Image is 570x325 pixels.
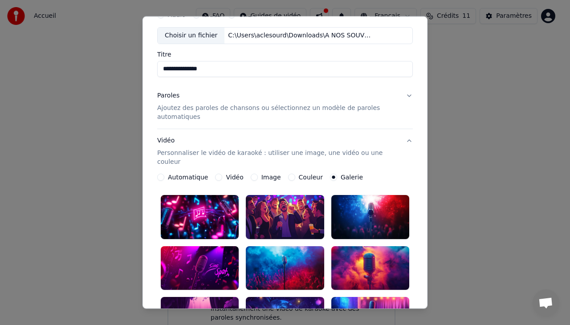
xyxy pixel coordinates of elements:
[158,28,224,44] div: Choisir un fichier
[157,84,413,129] button: ParolesAjoutez des paroles de chansons ou sélectionnez un modèle de paroles automatiques
[239,12,251,18] label: URL
[157,51,413,57] label: Titre
[299,174,323,180] label: Couleur
[157,129,413,174] button: VidéoPersonnaliser le vidéo de karaoké : utiliser une image, une vidéo ou une couleur
[157,149,399,167] p: Personnaliser le vidéo de karaoké : utiliser une image, une vidéo ou une couleur
[226,174,243,180] label: Vidéo
[157,136,399,167] div: Vidéo
[157,91,179,100] div: Paroles
[261,174,281,180] label: Image
[157,104,399,122] p: Ajoutez des paroles de chansons ou sélectionnez un modèle de paroles automatiques
[204,12,221,18] label: Vidéo
[168,12,186,18] label: Audio
[168,174,208,180] label: Automatique
[224,32,376,41] div: C:\Users\aclesourd\Downloads\A NOS SOUVENIRS.mpeg
[341,174,363,180] label: Galerie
